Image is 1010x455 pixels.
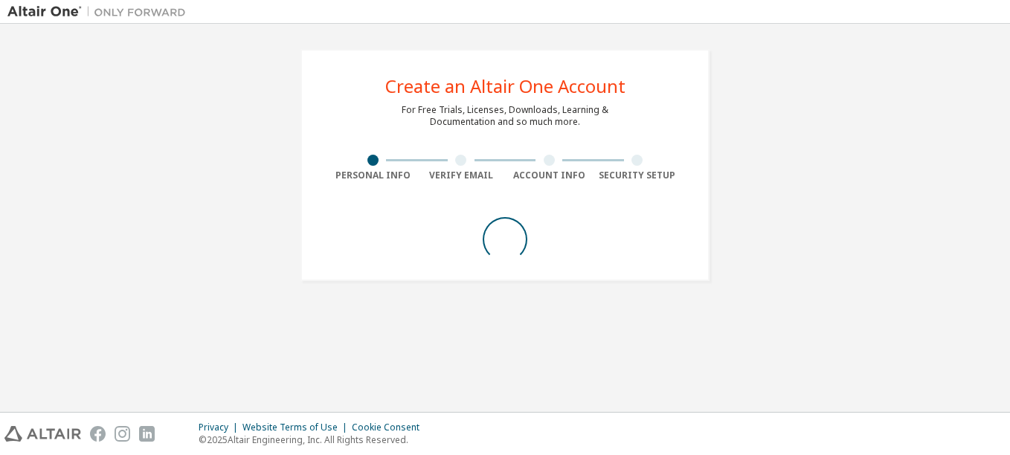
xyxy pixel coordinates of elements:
[199,433,428,446] p: © 2025 Altair Engineering, Inc. All Rights Reserved.
[115,426,130,442] img: instagram.svg
[352,422,428,433] div: Cookie Consent
[242,422,352,433] div: Website Terms of Use
[402,104,608,128] div: For Free Trials, Licenses, Downloads, Learning & Documentation and so much more.
[417,170,506,181] div: Verify Email
[139,426,155,442] img: linkedin.svg
[7,4,193,19] img: Altair One
[385,77,625,95] div: Create an Altair One Account
[505,170,594,181] div: Account Info
[329,170,417,181] div: Personal Info
[199,422,242,433] div: Privacy
[4,426,81,442] img: altair_logo.svg
[594,170,682,181] div: Security Setup
[90,426,106,442] img: facebook.svg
